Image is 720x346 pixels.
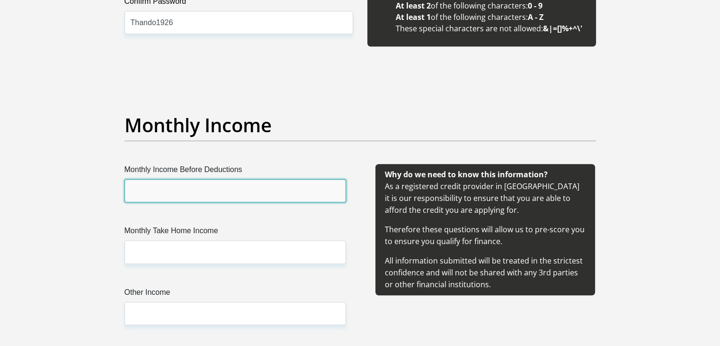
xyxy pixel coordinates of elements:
b: At least 1 [396,12,431,22]
input: Monthly Income Before Deductions [124,179,346,202]
b: Why do we need to know this information? [385,169,548,180]
input: Confirm Password [124,11,353,34]
b: At least 2 [396,0,431,11]
input: Monthly Take Home Income [124,240,346,264]
li: of the following characters: [396,11,587,23]
input: Other Income [124,302,346,325]
label: Monthly Income Before Deductions [124,164,346,179]
span: As a registered credit provider in [GEOGRAPHIC_DATA] it is our responsibility to ensure that you ... [385,169,585,290]
b: 0 - 9 [528,0,542,11]
li: These special characters are not allowed: [396,23,587,34]
label: Monthly Take Home Income [124,225,346,240]
b: A - Z [528,12,543,22]
label: Other Income [124,287,346,302]
h2: Monthly Income [124,114,596,137]
b: &|=[]%+^\' [543,23,582,34]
